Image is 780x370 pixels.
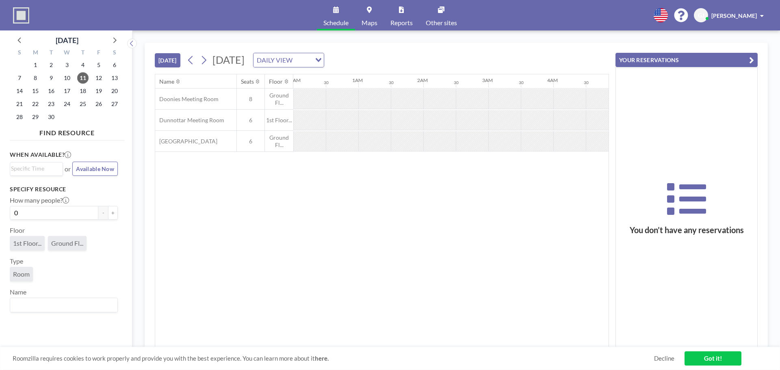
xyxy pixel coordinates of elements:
[75,48,91,58] div: T
[77,85,89,97] span: Thursday, September 18, 2025
[11,300,113,310] input: Search for option
[265,117,293,124] span: 1st Floor...
[109,59,120,71] span: Saturday, September 6, 2025
[51,239,83,247] span: Ground Fl...
[45,85,57,97] span: Tuesday, September 16, 2025
[61,85,73,97] span: Wednesday, September 17, 2025
[45,111,57,123] span: Tuesday, September 30, 2025
[30,98,41,110] span: Monday, September 22, 2025
[77,59,89,71] span: Thursday, September 4, 2025
[109,85,120,97] span: Saturday, September 20, 2025
[14,85,25,97] span: Sunday, September 14, 2025
[654,355,674,362] a: Decline
[61,59,73,71] span: Wednesday, September 3, 2025
[30,59,41,71] span: Monday, September 1, 2025
[482,77,493,83] div: 3AM
[30,72,41,84] span: Monday, September 8, 2025
[237,95,264,103] span: 8
[65,165,71,173] span: or
[30,111,41,123] span: Monday, September 29, 2025
[61,72,73,84] span: Wednesday, September 10, 2025
[45,98,57,110] span: Tuesday, September 23, 2025
[72,162,118,176] button: Available Now
[711,12,757,19] span: [PERSON_NAME]
[93,98,104,110] span: Friday, September 26, 2025
[155,53,180,67] button: [DATE]
[98,206,108,220] button: -
[698,12,704,19] span: GJ
[10,162,63,175] div: Search for option
[10,298,117,312] div: Search for option
[106,48,122,58] div: S
[519,80,524,85] div: 30
[417,77,428,83] div: 2AM
[362,19,377,26] span: Maps
[390,19,413,26] span: Reports
[584,80,589,85] div: 30
[30,85,41,97] span: Monday, September 15, 2025
[426,19,457,26] span: Other sites
[295,55,310,65] input: Search for option
[12,48,28,58] div: S
[10,196,69,204] label: How many people?
[28,48,43,58] div: M
[212,54,245,66] span: [DATE]
[155,95,219,103] span: Doonies Meeting Room
[56,35,78,46] div: [DATE]
[109,98,120,110] span: Saturday, September 27, 2025
[43,48,59,58] div: T
[14,72,25,84] span: Sunday, September 7, 2025
[45,59,57,71] span: Tuesday, September 2, 2025
[109,72,120,84] span: Saturday, September 13, 2025
[93,85,104,97] span: Friday, September 19, 2025
[389,80,394,85] div: 30
[93,72,104,84] span: Friday, September 12, 2025
[255,55,294,65] span: DAILY VIEW
[13,7,29,24] img: organization-logo
[237,117,264,124] span: 6
[323,19,349,26] span: Schedule
[10,288,26,296] label: Name
[91,48,106,58] div: F
[77,72,89,84] span: Thursday, September 11, 2025
[253,53,324,67] div: Search for option
[269,78,283,85] div: Floor
[352,77,363,83] div: 1AM
[616,225,757,235] h3: You don’t have any reservations
[76,165,114,172] span: Available Now
[265,134,293,148] span: Ground Fl...
[615,53,758,67] button: YOUR RESERVATIONS
[93,59,104,71] span: Friday, September 5, 2025
[13,270,30,278] span: Room
[45,72,57,84] span: Tuesday, September 9, 2025
[10,125,124,137] h4: FIND RESOURCE
[237,138,264,145] span: 6
[11,164,58,173] input: Search for option
[287,77,301,83] div: 12AM
[315,355,329,362] a: here.
[13,239,41,247] span: 1st Floor...
[685,351,741,366] a: Got it!
[59,48,75,58] div: W
[61,98,73,110] span: Wednesday, September 24, 2025
[10,186,118,193] h3: Specify resource
[265,92,293,106] span: Ground Fl...
[159,78,174,85] div: Name
[14,98,25,110] span: Sunday, September 21, 2025
[155,138,217,145] span: [GEOGRAPHIC_DATA]
[241,78,254,85] div: Seats
[10,257,23,265] label: Type
[108,206,118,220] button: +
[547,77,558,83] div: 4AM
[155,117,224,124] span: Dunnottar Meeting Room
[324,80,329,85] div: 30
[77,98,89,110] span: Thursday, September 25, 2025
[10,226,25,234] label: Floor
[13,355,654,362] span: Roomzilla requires cookies to work properly and provide you with the best experience. You can lea...
[14,111,25,123] span: Sunday, September 28, 2025
[454,80,459,85] div: 30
